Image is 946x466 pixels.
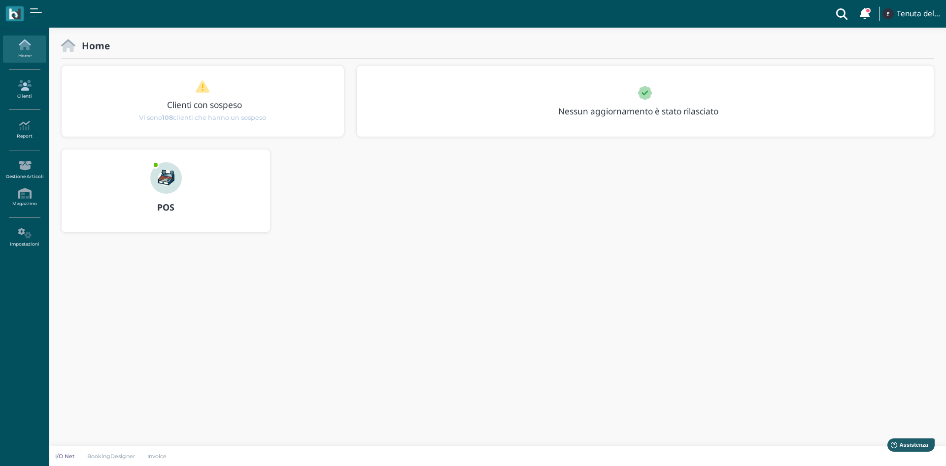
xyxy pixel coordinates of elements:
[552,107,741,116] h3: Nessun aggiornamento è stato rilasciato
[897,10,940,18] h4: Tenuta del Barco
[881,2,940,26] a: ... Tenuta del Barco
[80,80,325,122] a: Clienti con sospeso Vi sono108clienti che hanno un sospeso
[3,76,46,103] a: Clienti
[157,201,174,213] b: POS
[162,114,173,121] b: 108
[876,435,938,458] iframe: Help widget launcher
[3,224,46,251] a: Impostazioni
[3,184,46,211] a: Magazzino
[29,8,65,15] span: Assistenza
[75,40,110,51] h2: Home
[3,36,46,63] a: Home
[357,66,934,137] div: 1 / 1
[62,66,344,137] div: 1 / 1
[882,8,893,19] img: ...
[139,113,266,122] span: Vi sono clienti che hanno un sospeso
[82,100,327,109] h3: Clienti con sospeso
[150,162,182,194] img: ...
[9,8,20,20] img: logo
[3,116,46,143] a: Report
[3,156,46,183] a: Gestione Articoli
[61,149,270,245] a: ... POS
